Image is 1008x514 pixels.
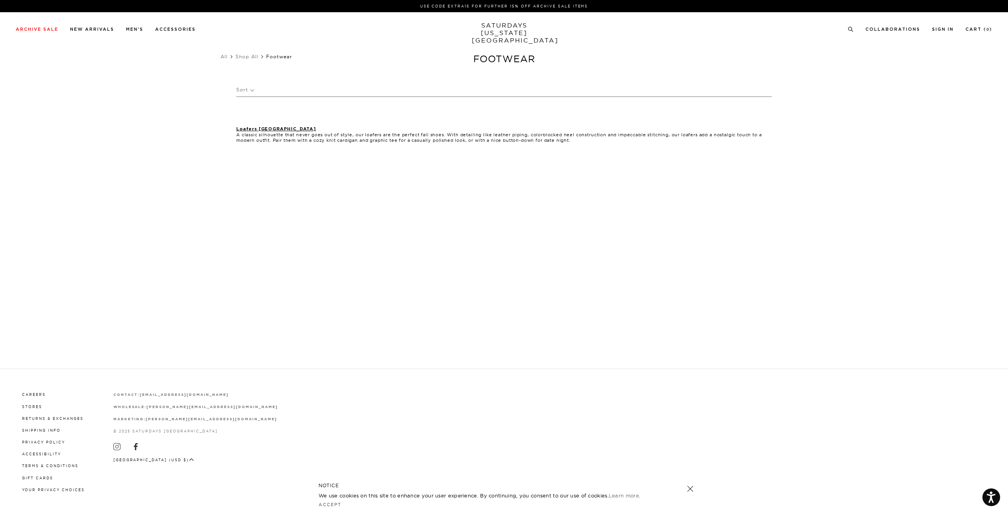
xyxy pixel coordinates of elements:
[609,492,639,499] a: Learn more
[140,393,228,397] strong: [EMAIL_ADDRESS][DOMAIN_NAME]
[22,452,61,456] a: Accessibility
[146,417,277,421] a: [PERSON_NAME][EMAIL_ADDRESS][DOMAIN_NAME]
[113,428,278,434] p: © 2025 Saturdays [GEOGRAPHIC_DATA]
[146,405,278,409] strong: [PERSON_NAME][EMAIL_ADDRESS][DOMAIN_NAME]
[319,482,689,489] h5: NOTICE
[19,3,989,9] p: Use Code EXTRA15 for Further 15% Off Archive Sale Items
[140,392,228,397] a: [EMAIL_ADDRESS][DOMAIN_NAME]
[22,428,61,432] a: Shipping Info
[22,476,53,480] a: Gift Cards
[865,27,920,32] a: Collaborations
[22,440,65,444] a: Privacy Policy
[16,27,58,32] a: Archive Sale
[472,22,537,44] a: SATURDAYS[US_STATE][GEOGRAPHIC_DATA]
[155,27,196,32] a: Accessories
[220,54,228,59] a: All
[126,27,143,32] a: Men's
[932,27,954,32] a: Sign In
[70,27,114,32] a: New Arrivals
[22,464,78,468] a: Terms & Conditions
[965,27,992,32] a: Cart (0)
[22,392,46,397] a: Careers
[236,126,316,132] a: Loafers [GEOGRAPHIC_DATA]
[113,393,140,397] strong: contact:
[266,54,292,59] span: Footwear
[235,54,258,59] a: Shop All
[22,405,42,409] a: Stores
[986,28,989,32] small: 0
[113,418,146,421] strong: marketing:
[236,81,254,99] p: Sort
[22,488,85,492] a: Your privacy choices
[146,405,278,409] a: [PERSON_NAME][EMAIL_ADDRESS][DOMAIN_NAME]
[22,416,83,421] a: Returns & Exchanges
[113,405,147,409] strong: wholesale:
[319,502,341,507] a: Accept
[319,492,661,499] p: We use cookies on this site to enhance your user experience. By continuing, you consent to our us...
[113,457,194,463] button: [GEOGRAPHIC_DATA] (USD $)
[236,126,772,143] p: A classic silhouette that never goes out of style, our loafers are the perfect fall shoes. With d...
[236,127,316,131] strong: Loafers [GEOGRAPHIC_DATA]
